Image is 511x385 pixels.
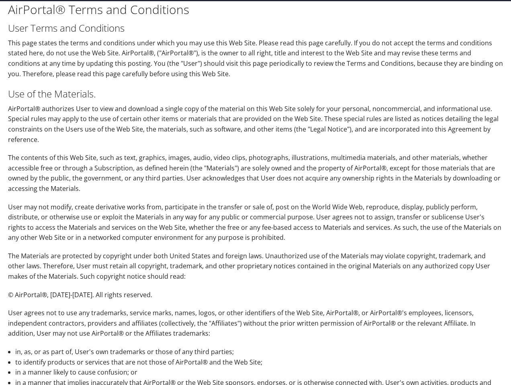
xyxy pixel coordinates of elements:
[8,308,503,339] p: User agrees not to use any trademarks, service marks, names, logos, or other identifiers of the W...
[15,367,503,378] li: in a manner likely to cause confusion; or
[8,87,503,101] h2: Use of the Materials.
[8,104,503,145] p: AirPortal® authorizes User to view and download a single copy of the material on this Web Site so...
[8,251,503,282] p: The Materials are protected by copyright under both United States and foreign laws. Unauthorized ...
[8,21,503,35] h2: User Terms and Conditions
[8,38,503,79] p: This page states the terms and conditions under which you may use this Web Site. Please read this...
[8,153,503,194] p: The contents of this Web Site, such as text, graphics, images, audio, video clips, photographs, i...
[15,347,503,357] li: in, as, or as part of, User's own trademarks or those of any third parties;
[8,1,503,18] h1: AirPortal® Terms and Conditions
[8,290,503,300] p: © AirPortal®, [DATE]-[DATE]. All rights reserved.
[8,202,503,243] p: User may not modify, create derivative works from, participate in the transfer or sale of, post o...
[15,357,503,368] li: to identify products or services that are not those of AirPortal® and the Web Site;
